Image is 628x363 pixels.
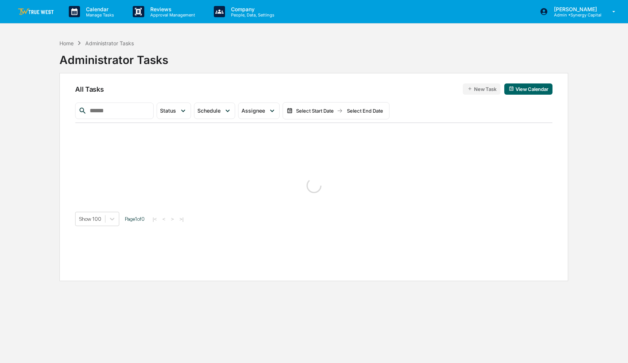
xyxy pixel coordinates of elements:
button: View Calendar [504,83,552,95]
img: arrow right [337,108,343,114]
p: [PERSON_NAME] [548,6,601,12]
p: Company [225,6,278,12]
span: Status [160,107,176,114]
div: Select End Date [344,108,385,114]
button: > [169,216,176,222]
img: logo [18,8,54,15]
button: >| [177,216,186,222]
div: Administrator Tasks [59,47,168,67]
p: Approval Management [144,12,199,18]
div: Select Start Date [294,108,335,114]
button: New Task [463,83,501,95]
div: Administrator Tasks [85,40,134,46]
button: < [160,216,167,222]
span: Assignee [241,107,265,114]
p: Admin • Synergy Capital [548,12,601,18]
div: Home [59,40,74,46]
p: Manage Tasks [80,12,118,18]
img: calendar [287,108,293,114]
p: Reviews [144,6,199,12]
span: All Tasks [75,85,104,93]
p: Calendar [80,6,118,12]
span: Page 1 of 0 [125,216,145,222]
p: People, Data, Settings [225,12,278,18]
button: |< [150,216,159,222]
span: Schedule [197,107,221,114]
img: calendar [509,86,514,91]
